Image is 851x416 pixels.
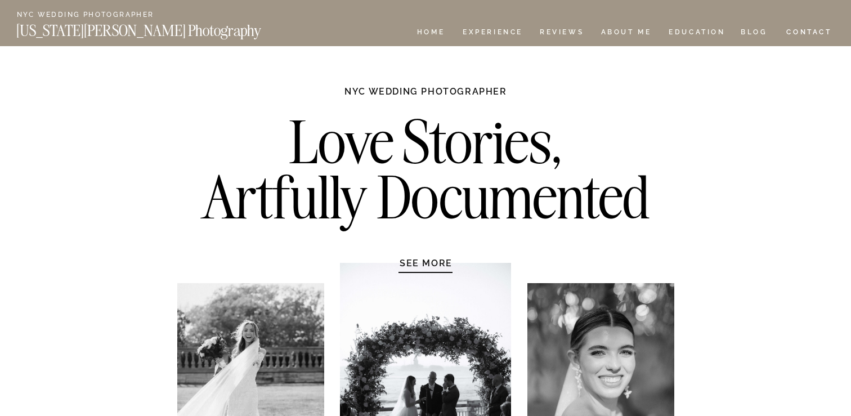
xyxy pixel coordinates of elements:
a: CONTACT [786,26,832,38]
a: EDUCATION [668,29,727,38]
a: NYC Wedding Photographer [17,11,186,20]
a: SEE MORE [373,257,480,269]
a: ABOUT ME [601,29,652,38]
a: REVIEWS [540,29,582,38]
a: HOME [415,29,447,38]
a: BLOG [741,29,768,38]
h2: Love Stories, Artfully Documented [190,114,662,232]
h1: NYC WEDDING PHOTOGRAPHER [320,86,531,108]
a: [US_STATE][PERSON_NAME] Photography [16,23,299,33]
a: Experience [463,29,522,38]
